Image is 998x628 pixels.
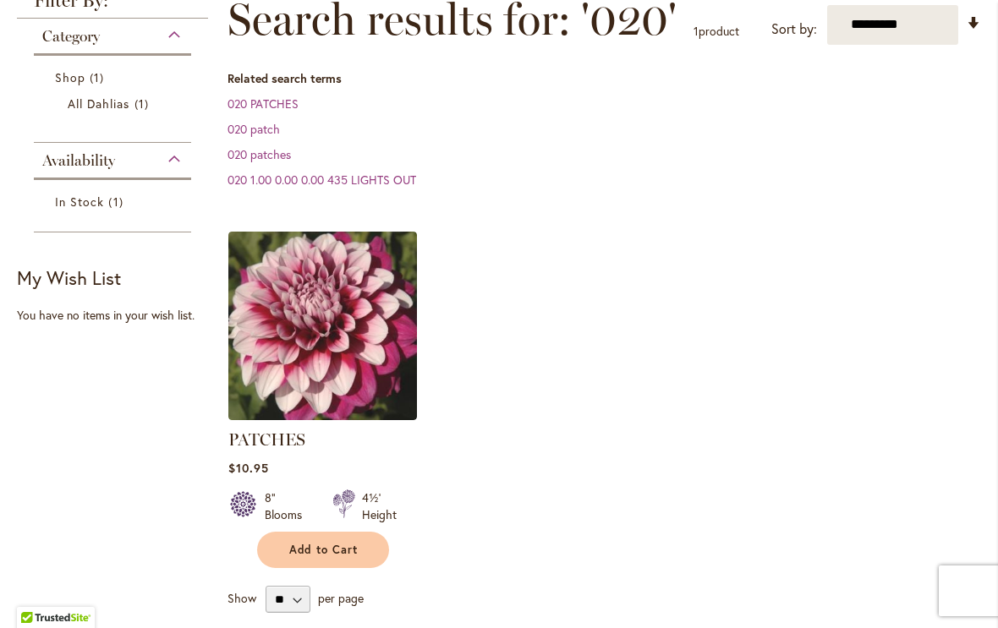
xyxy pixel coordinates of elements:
img: Patches [228,232,417,420]
div: 4½' Height [362,489,397,523]
a: All Dahlias [68,95,162,112]
dt: Related search terms [228,70,981,87]
span: Availability [42,151,115,170]
span: 1 [90,68,108,86]
span: Add to Cart [289,543,359,557]
a: Patches [228,407,417,423]
span: 1 [694,23,699,39]
a: In Stock 1 [55,193,174,210]
a: 020 1.00 0.00 0.00 435 LIGHTS OUT [228,172,416,188]
span: per page [318,590,364,606]
span: $10.95 [228,460,269,476]
div: 8" Blooms [265,489,312,523]
a: PATCHES [228,429,305,450]
span: 1 [108,193,127,210]
span: All Dahlias [68,96,130,112]
button: Add to Cart [257,532,389,568]
p: product [694,18,739,45]
a: 020 PATCHES [228,96,299,112]
span: Shop [55,69,85,85]
a: 020 patches [228,146,291,162]
span: 1 [134,95,153,112]
strong: My Wish List [17,265,121,290]
iframe: Launch Accessibility Center [13,568,60,615]
a: 020 patch [228,121,280,137]
a: Shop [55,68,174,86]
span: Show [228,590,256,606]
label: Sort by: [771,14,817,45]
div: You have no items in your wish list. [17,307,218,324]
span: In Stock [55,194,104,210]
span: Category [42,27,100,46]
